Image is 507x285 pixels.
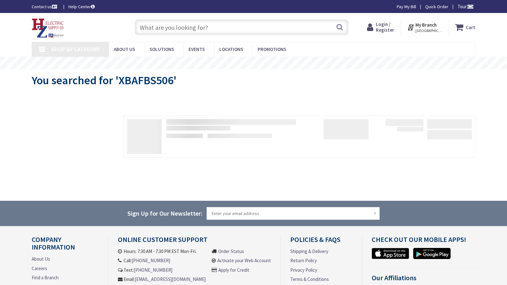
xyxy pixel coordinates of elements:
span: Shop By Category [51,46,100,53]
span: [GEOGRAPHIC_DATA], [GEOGRAPHIC_DATA] [415,28,442,33]
input: What are you looking for? [135,19,349,35]
a: Terms & Conditions [290,276,329,282]
span: Events [189,46,205,52]
a: Order Status [218,248,244,255]
h4: Check out Our Mobile Apps! [372,236,480,248]
a: About Us [32,256,50,262]
rs-layer: Free Same Day Pickup at 8 Locations [203,60,315,67]
a: Contact us [32,3,58,10]
span: Sign Up for Our Newsletter: [127,209,202,217]
span: You searched for 'XBAFBS506' [32,73,176,87]
span: Promotions [258,46,286,52]
span: Tour [458,3,474,9]
h4: Policies & FAQs [290,236,352,248]
li: Text: [118,267,206,273]
a: Login / Register [367,22,394,33]
a: Pay My Bill [397,3,416,10]
a: Privacy Policy [290,267,317,273]
span: About Us [114,46,135,52]
a: [PHONE_NUMBER] [134,267,172,273]
img: HZ Electric Supply [32,18,64,38]
div: My Branch [GEOGRAPHIC_DATA], [GEOGRAPHIC_DATA] [407,22,442,33]
a: [EMAIL_ADDRESS][DOMAIN_NAME] [135,276,206,282]
a: Return Policy [290,257,317,264]
a: Shipping & Delivery [290,248,328,255]
strong: My Branch [415,22,437,28]
li: Email: [118,276,206,282]
h4: Online Customer Support [118,236,271,248]
a: Activate your Web Account [217,257,271,264]
a: Find a Branch [32,274,59,281]
input: Enter your email address [207,207,380,220]
a: Careers [32,265,47,272]
strong: Cart [466,22,475,33]
span: Locations [219,46,243,52]
a: Cart [455,22,475,33]
a: Help Center [68,3,95,10]
h4: Company Information [32,236,99,256]
span: Login / Register [376,21,394,33]
a: Apply for Credit [218,267,249,273]
span: Solutions [150,46,174,52]
a: [PHONE_NUMBER] [132,257,170,264]
li: Hours: 7:30 AM - 7:30 PM EST Mon-Fri. [118,248,206,255]
a: Quick Order [425,3,448,10]
li: Call: [118,257,206,264]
